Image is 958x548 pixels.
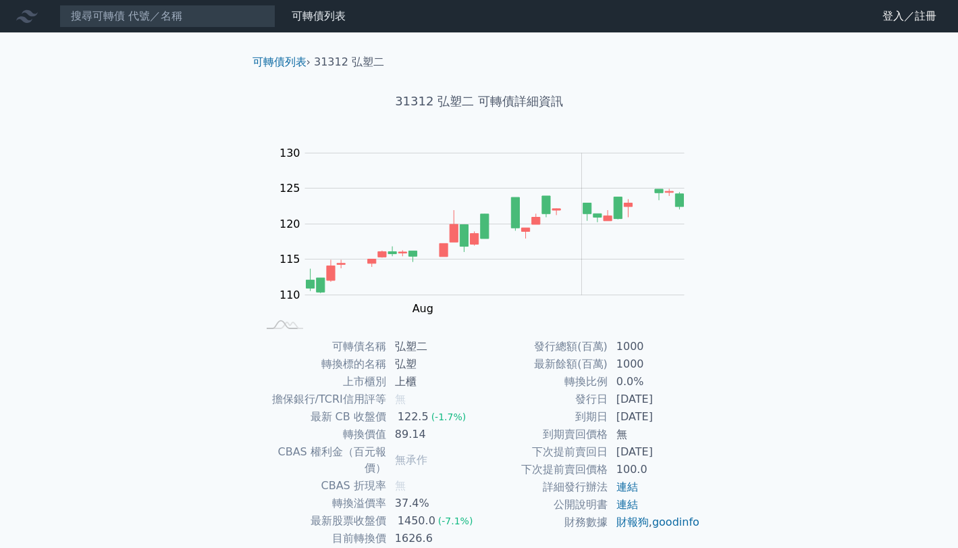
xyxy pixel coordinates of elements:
td: 轉換標的名稱 [258,355,387,373]
td: 到期賣回價格 [479,426,608,443]
td: [DATE] [608,408,701,426]
tspan: Aug [413,302,433,315]
td: 公開說明書 [479,496,608,514]
a: 財報狗 [616,516,649,528]
td: CBAS 折現率 [258,477,387,495]
tspan: 130 [280,147,300,159]
div: 122.5 [395,409,431,425]
span: (-1.7%) [431,412,467,422]
td: 上市櫃別 [258,373,387,391]
a: goodinfo [652,516,699,528]
td: 擔保銀行/TCRI信用評等 [258,391,387,408]
td: 100.0 [608,461,701,478]
td: 上櫃 [387,373,479,391]
span: 無承作 [395,453,427,466]
td: 發行總額(百萬) [479,338,608,355]
a: 連結 [616,480,638,493]
td: 下次提前賣回價格 [479,461,608,478]
tspan: 125 [280,182,300,195]
td: 發行日 [479,391,608,408]
td: 到期日 [479,408,608,426]
td: 弘塑 [387,355,479,373]
input: 搜尋可轉債 代號／名稱 [59,5,275,28]
td: 轉換價值 [258,426,387,443]
td: [DATE] [608,391,701,408]
a: 可轉債列表 [292,9,346,22]
td: CBAS 權利金（百元報價） [258,443,387,477]
td: 0.0% [608,373,701,391]
td: 37.4% [387,495,479,512]
td: 1000 [608,355,701,373]
td: 可轉債名稱 [258,338,387,355]
td: 轉換溢價率 [258,495,387,512]
td: 1626.6 [387,530,479,547]
td: [DATE] [608,443,701,461]
tspan: 115 [280,253,300,266]
tspan: 120 [280,218,300,230]
td: 無 [608,426,701,443]
td: 下次提前賣回日 [479,443,608,461]
span: 無 [395,393,406,405]
tspan: 110 [280,289,300,301]
li: › [252,54,311,70]
a: 連結 [616,498,638,511]
td: , [608,514,701,531]
td: 最新餘額(百萬) [479,355,608,373]
td: 最新股票收盤價 [258,512,387,530]
td: 89.14 [387,426,479,443]
td: 詳細發行辦法 [479,478,608,496]
div: 1450.0 [395,513,438,529]
td: 目前轉換價 [258,530,387,547]
td: 1000 [608,338,701,355]
td: 弘塑二 [387,338,479,355]
td: 財務數據 [479,514,608,531]
span: 無 [395,479,406,492]
li: 31312 弘塑二 [314,54,384,70]
td: 最新 CB 收盤價 [258,408,387,426]
span: (-7.1%) [438,516,473,526]
a: 登入／註冊 [872,5,947,27]
a: 可轉債列表 [252,55,307,68]
h1: 31312 弘塑二 可轉債詳細資訊 [242,92,717,111]
td: 轉換比例 [479,373,608,391]
g: Chart [273,147,705,315]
